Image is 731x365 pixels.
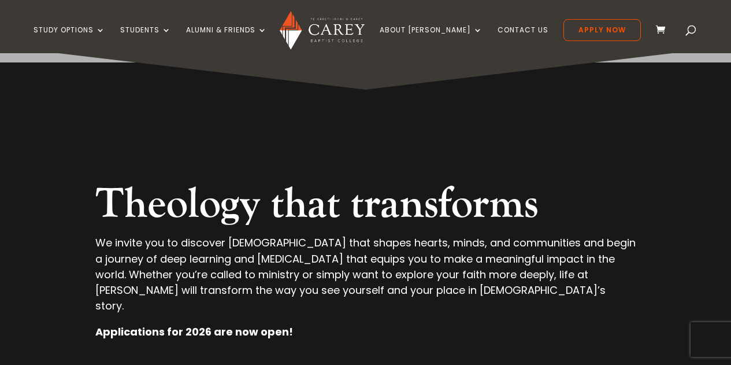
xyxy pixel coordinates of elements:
a: Apply Now [563,19,641,41]
strong: Applications for 2026 are now open! [95,325,293,339]
a: Students [120,26,171,53]
a: Alumni & Friends [186,26,267,53]
a: Contact Us [498,26,548,53]
a: Study Options [34,26,105,53]
h2: Theology that transforms [95,179,636,235]
img: Carey Baptist College [280,11,365,50]
p: We invite you to discover [DEMOGRAPHIC_DATA] that shapes hearts, minds, and communities and begin... [95,235,636,324]
a: About [PERSON_NAME] [380,26,483,53]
